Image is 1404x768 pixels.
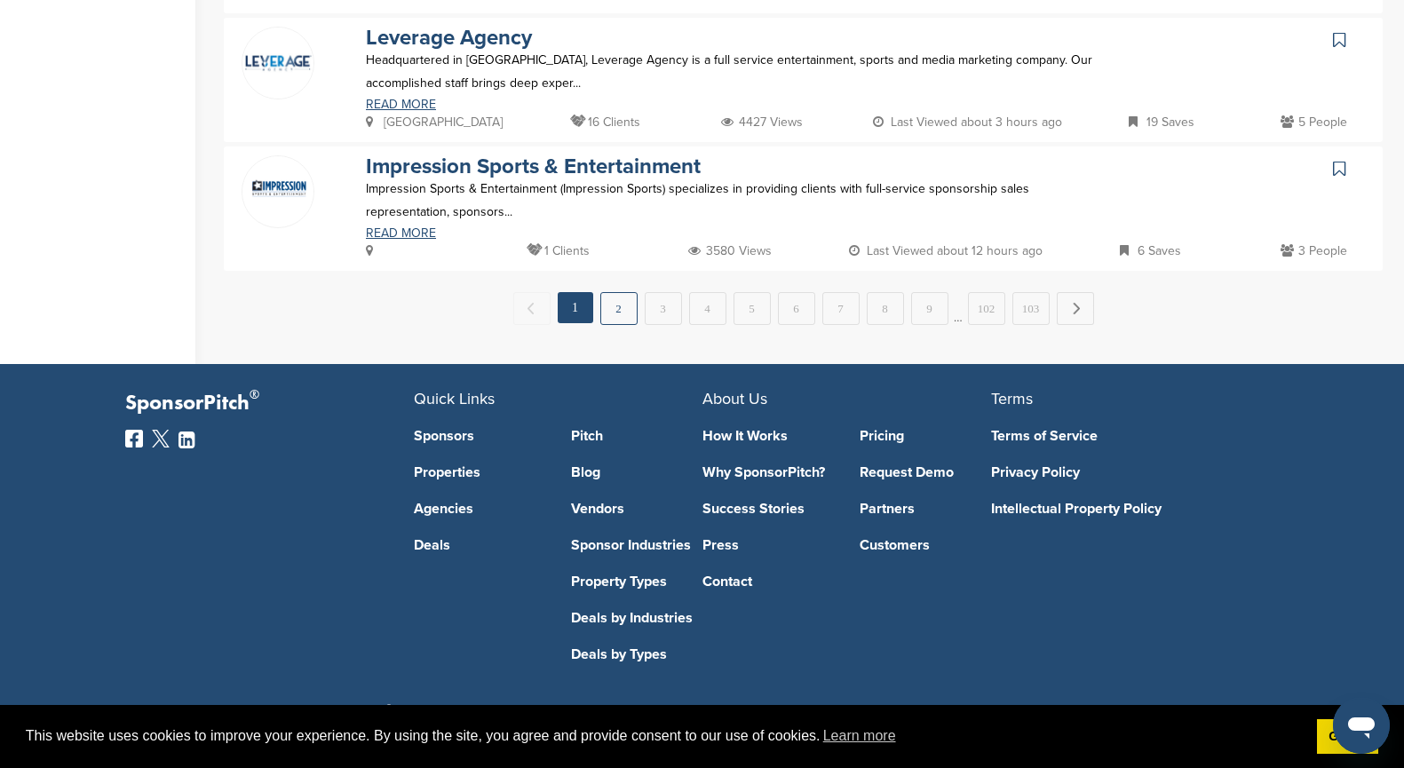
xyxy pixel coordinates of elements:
[366,99,1093,111] a: READ MORE
[26,723,1303,749] span: This website uses cookies to improve your experience. By using the site, you agree and provide co...
[702,465,834,479] a: Why SponsorPitch?
[860,465,991,479] a: Request Demo
[867,292,904,325] a: 8
[821,723,899,749] a: learn more about cookies
[721,111,803,133] p: 4427 Views
[571,574,702,589] a: Property Types
[645,292,682,325] a: 3
[571,647,702,661] a: Deals by Types
[702,502,834,516] a: Success Stories
[822,292,860,325] a: 7
[571,538,702,552] a: Sponsor Industries
[1281,111,1347,133] p: 5 People
[702,389,767,408] span: About Us
[689,292,726,325] a: 4
[125,430,143,447] img: Facebook
[366,49,1093,93] p: Headquartered in [GEOGRAPHIC_DATA], Leverage Agency is a full service entertainment, sports and m...
[513,292,551,325] span: ← Previous
[860,538,991,552] a: Customers
[991,429,1253,443] a: Terms of Service
[1012,292,1050,325] a: 103
[152,430,170,447] img: Twitter
[1281,240,1347,262] p: 3 People
[860,502,991,516] a: Partners
[954,292,963,324] span: …
[414,538,545,552] a: Deals
[702,429,834,443] a: How It Works
[778,292,815,325] a: 6
[125,391,414,416] p: SponsorPitch
[366,178,1093,222] p: Impression Sports & Entertainment (Impression Sports) specializes in providing clients with full-...
[860,429,991,443] a: Pricing
[414,502,545,516] a: Agencies
[571,611,702,625] a: Deals by Industries
[571,429,702,443] a: Pitch
[702,538,834,552] a: Press
[873,111,1062,133] p: Last Viewed about 3 hours ago
[1057,292,1094,325] a: Next →
[991,465,1253,479] a: Privacy Policy
[558,292,593,323] em: 1
[414,389,495,408] span: Quick Links
[571,502,702,516] a: Vendors
[1333,697,1390,754] iframe: Button to launch messaging window
[991,389,1033,408] span: Terms
[242,28,313,99] img: Leve
[1120,240,1181,262] p: 6 Saves
[366,111,503,133] p: [GEOGRAPHIC_DATA]
[600,292,638,325] a: 2
[242,156,313,221] img: Screen shot 2014 12 02 at 10.43.19 am
[702,574,834,589] a: Contact
[571,465,702,479] a: Blog
[849,240,1043,262] p: Last Viewed about 12 hours ago
[250,384,259,406] span: ®
[991,502,1253,516] a: Intellectual Property Policy
[414,465,545,479] a: Properties
[527,240,590,262] p: 1 Clients
[911,292,948,325] a: 9
[366,154,701,179] a: Impression Sports & Entertainment
[1129,111,1194,133] p: 19 Saves
[366,25,532,51] a: Leverage Agency
[366,227,1093,240] a: READ MORE
[1317,719,1378,755] a: dismiss cookie message
[968,292,1005,325] a: 102
[688,240,772,262] p: 3580 Views
[414,429,545,443] a: Sponsors
[734,292,771,325] a: 5
[570,111,640,133] p: 16 Clients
